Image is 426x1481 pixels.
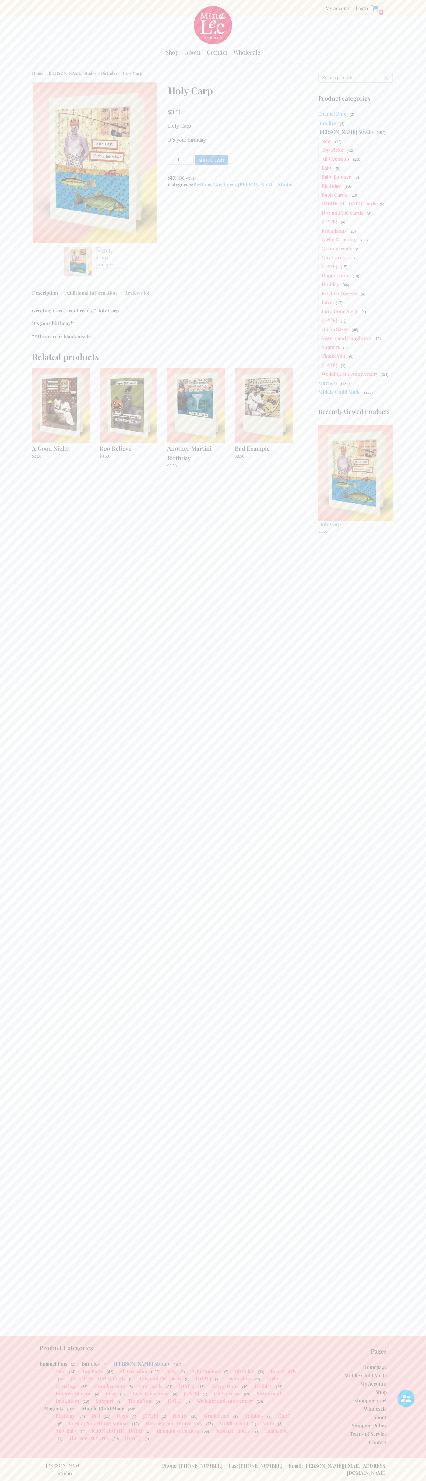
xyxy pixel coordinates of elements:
[318,380,337,386] a: Magnets
[344,1372,387,1379] a: Middle Child Made
[40,1360,67,1367] a: Enamel Pins
[129,1376,134,1382] span: (5)
[349,112,355,117] span: (2)
[168,155,194,165] input: Product quantity
[32,368,90,442] img: A Good Night
[80,1384,88,1390] span: (66)
[339,121,345,126] span: (4)
[318,95,393,101] p: Product categories
[70,1362,76,1367] span: (2)
[167,442,225,463] h2: Another Martini Birthday
[322,353,345,359] a: Thank You
[131,1462,387,1476] p: Phone: [PHONE_NUMBER] Fax: [PHONE_NUMBER] Email: [PERSON_NAME][EMAIL_ADDRESS][DOMAIN_NAME]
[322,371,378,377] a: Wedding and Anniversary
[145,1420,202,1426] a: Marriage and Anniversary
[318,425,393,528] a: Holy Carp
[214,1376,220,1382] span: (4)
[278,1412,290,1419] a: Kids?
[80,1429,86,1434] span: (7)
[322,326,348,332] a: Oh So Sassy
[120,1368,147,1374] a: All Occasion
[275,1384,283,1390] span: (46)
[96,1398,114,1404] a: Support
[133,1390,169,1397] a: Love Gone Awry
[127,1406,137,1412] span: (236)
[322,335,371,341] a: Sisters and Daughters
[335,300,343,306] span: (17)
[226,1375,250,1382] a: Friendship
[55,1375,279,1389] a: Girlie Greetings
[179,1383,195,1389] a: [DATE]
[64,247,93,276] img: Holy Carp
[206,1421,213,1427] span: (25)
[235,454,237,459] span: $
[340,219,346,225] span: (4)
[32,287,58,299] a: Description
[94,1383,125,1389] a: Grandparents
[335,166,341,171] span: (9)
[193,181,212,188] a: Birthday
[32,70,44,76] a: Home
[348,255,355,261] span: (21)
[322,245,352,252] a: Grandparents
[318,120,336,126] a: Bundles
[117,1412,128,1419] a: Dogs
[340,363,346,368] span: (4)
[364,1405,387,1412] a: Wholesale
[318,111,346,117] a: Enamel Pins
[69,1435,109,1441] a: The Newest Cards
[157,1427,199,1434] a: Random Greatness
[257,1369,265,1375] span: (93)
[369,1439,387,1445] a: Contact
[40,1461,90,1477] p: [PERSON_NAME] Studio
[241,1384,249,1390] span: (10)
[44,70,49,76] span: »
[168,109,171,115] span: $
[66,1406,76,1412] span: (189)
[161,1414,167,1419] span: (1)
[96,70,101,76] span: »
[185,48,201,56] a: About
[322,147,343,153] a: Top Picks
[361,309,367,314] span: (4)
[352,157,362,162] span: (128)
[253,1429,259,1434] span: (9)
[371,4,384,12] a: 0
[360,291,366,297] span: (4)
[118,70,123,76] span: »
[128,1398,152,1404] a: Thank You
[340,318,346,324] span: (1)
[132,1421,139,1427] span: (19)
[82,1405,124,1412] a: Middle Child Made
[131,1414,137,1419] span: (4)
[140,1375,181,1382] a: Dog and Cat Cards
[235,1368,254,1374] a: Birthday
[348,354,354,359] span: (6)
[322,254,345,261] a: Guy Cards
[166,48,179,56] a: Shop
[195,155,228,165] button: Add to cart
[354,1397,387,1404] a: Shopping Cart
[322,263,337,269] a: [DATE]
[100,454,102,459] span: $
[243,1391,251,1397] span: (69)
[213,181,237,188] a: Guy Cards
[65,287,117,299] a: Additional information
[32,82,157,243] img: Holy Carp
[343,345,348,350] span: (9)
[379,9,384,15] span: 0
[194,6,232,44] a: Mina Lee Studio
[340,381,350,386] span: (189)
[262,1420,274,1426] a: Mom
[355,247,361,252] span: (5)
[55,1427,77,1434] a: New Baby
[168,175,294,181] span: SKU:
[344,184,351,189] span: (93)
[71,1375,125,1382] a: [MEDICAL_DATA] Cards
[375,1389,387,1395] a: Shop
[202,1391,208,1397] span: (1)
[361,237,368,243] span: (66)
[32,350,294,364] h2: Related products
[310,1348,387,1355] p: Pages
[215,1427,250,1434] a: Support / Sorry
